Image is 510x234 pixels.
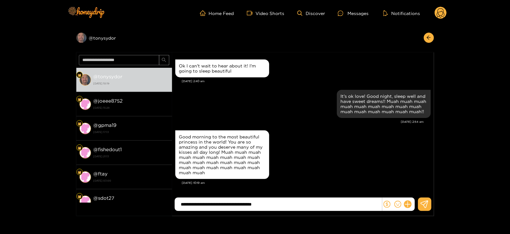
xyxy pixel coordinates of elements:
[341,94,427,114] div: It's ok love! Good night, sleep well and have sweet dreams!! Muah muah muah muah muah muah muah m...
[80,147,91,159] img: conversation
[80,196,91,207] img: conversation
[94,147,122,152] strong: @ fishedout1
[247,10,256,16] span: video-camera
[78,73,81,77] img: Fan Level
[175,120,424,124] div: [DATE] 2:54 am
[200,10,209,16] span: home
[94,153,169,159] strong: [DATE] 21:13
[78,97,81,101] img: Fan Level
[94,202,169,208] strong: [DATE] 09:30
[94,98,123,104] strong: @ joeee8752
[94,74,123,79] strong: @ tonysydor
[94,178,169,183] strong: [DATE] 03:00
[200,10,234,16] a: Home Feed
[78,195,81,199] img: Fan Level
[247,10,285,16] a: Video Shorts
[94,129,169,135] strong: [DATE] 17:13
[384,201,391,208] span: dollar
[338,10,369,17] div: Messages
[426,35,431,41] span: arrow-left
[424,33,434,43] button: arrow-left
[80,98,91,110] img: conversation
[382,199,392,209] button: dollar
[297,11,325,16] a: Discover
[337,90,431,118] div: Aug. 25, 2:54 am
[381,10,422,16] button: Notifications
[94,81,169,86] strong: [DATE] 10:19
[179,63,265,74] div: Ok I can't wait to hear about it! I'm going to sleep beautiful
[80,123,91,134] img: conversation
[80,171,91,183] img: conversation
[78,122,81,126] img: Fan Level
[94,105,169,111] strong: [DATE] 15:28
[94,122,117,128] strong: @ gpma19
[175,59,269,77] div: Aug. 25, 2:40 am
[179,134,265,175] div: Good morning to the most beautiful princess in the world! You are so amazing and you deserve many...
[94,171,108,176] strong: @ ftay
[162,58,166,63] span: search
[80,74,91,86] img: conversation
[182,79,431,83] div: [DATE] 2:40 am
[394,201,401,208] span: smile
[94,195,115,201] strong: @ sdot27
[175,130,269,179] div: Aug. 25, 10:19 am
[78,170,81,174] img: Fan Level
[76,33,172,43] div: @tonysydor
[182,181,431,185] div: [DATE] 10:19 am
[159,55,169,65] button: search
[78,146,81,150] img: Fan Level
